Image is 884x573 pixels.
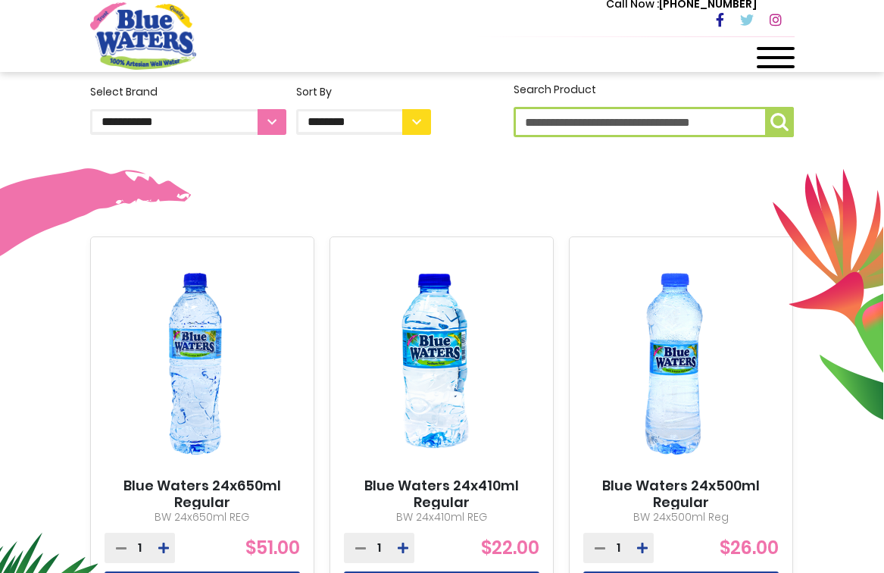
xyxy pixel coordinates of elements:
span: $51.00 [245,535,300,560]
img: search-icon.png [770,113,789,131]
a: Blue Waters 24x500ml Regular [583,477,779,510]
p: BW 24x410ml REG [344,509,539,525]
p: BW 24x500ml Reg [583,509,779,525]
select: Sort By [296,109,431,135]
a: store logo [90,2,196,69]
img: Blue Waters 24x650ml Regular [105,250,286,477]
select: Select Brand [90,109,286,135]
div: Sort By [296,84,431,100]
img: Blue Waters 24x500ml Regular [583,250,765,477]
img: Blue Waters 24x410ml Regular [344,250,526,477]
button: Search Product [765,107,794,137]
p: BW 24x650ml REG [105,509,300,525]
a: Blue Waters 24x650ml Regular [105,477,300,510]
input: Search Product [514,107,794,137]
label: Search Product [514,82,794,137]
span: $26.00 [720,535,779,560]
a: Blue Waters 24x410ml Regular [344,477,539,510]
label: Select Brand [90,84,286,135]
span: $22.00 [481,535,539,560]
